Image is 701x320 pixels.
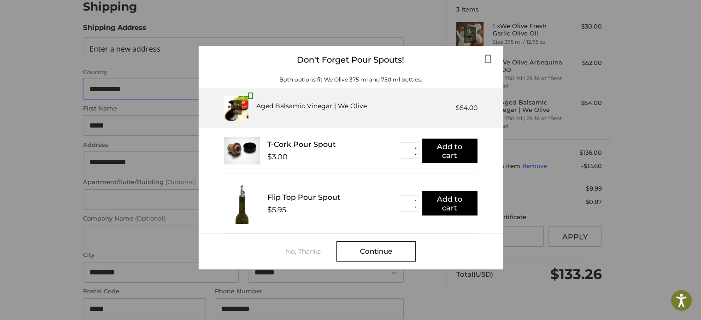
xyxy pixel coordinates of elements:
div: $3.00 [267,152,288,161]
div: T-Cork Pour Spout [267,140,399,149]
img: FTPS_bottle__43406.1705089544.233.225.jpg [224,183,260,224]
img: T_Cork__22625.1711686153.233.225.jpg [224,137,260,164]
div: $54.00 [456,103,477,113]
p: We're away right now. Please check back later! [13,14,104,21]
div: Flip Top Pour Spout [267,193,399,202]
div: Don't Forget Pour Spouts! [199,46,503,74]
button: Add to cart [422,191,477,215]
button: ▼ [412,204,419,211]
div: Both options fit We Olive 375 ml and 750 ml bottles. [199,76,503,84]
div: No, Thanks [286,248,336,255]
button: ▲ [412,197,419,204]
button: ▼ [412,151,419,158]
div: $5.95 [267,205,286,214]
div: Aged Balsamic Vinegar | We Olive [256,101,366,111]
button: ▲ [412,144,419,151]
div: Continue [336,241,416,262]
button: Open LiveChat chat widget [106,12,117,23]
button: Add to cart [422,139,477,163]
